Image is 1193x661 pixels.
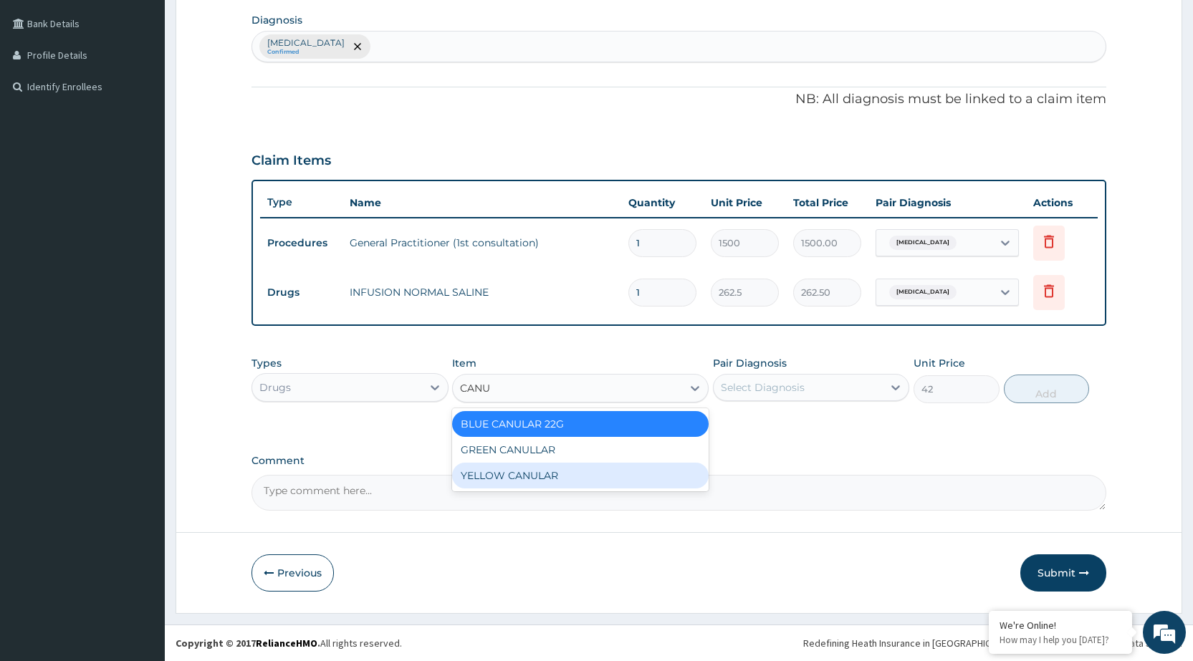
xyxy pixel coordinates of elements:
p: NB: All diagnosis must be linked to a claim item [251,90,1106,109]
div: We're Online! [1000,619,1121,632]
span: [MEDICAL_DATA] [889,236,957,250]
td: INFUSION NORMAL SALINE [342,278,621,307]
button: Submit [1020,554,1106,592]
label: Diagnosis [251,13,302,27]
div: Select Diagnosis [721,380,805,395]
div: GREEN CANULLAR [452,437,709,463]
strong: Copyright © 2017 . [176,637,320,650]
th: Quantity [621,188,704,217]
p: How may I help you today? [1000,634,1121,646]
p: [MEDICAL_DATA] [267,37,345,49]
td: Drugs [260,279,342,306]
td: General Practitioner (1st consultation) [342,228,621,257]
label: Unit Price [914,356,965,370]
label: Comment [251,455,1106,467]
small: Confirmed [267,49,345,56]
div: BLUE CANULAR 22G [452,411,709,437]
span: We're online! [83,180,198,325]
div: YELLOW CANULAR [452,463,709,488]
span: [MEDICAL_DATA] [889,285,957,299]
div: Minimize live chat window [235,7,269,42]
label: Item [452,356,476,370]
th: Unit Price [704,188,786,217]
div: Drugs [259,380,291,395]
label: Types [251,357,282,370]
th: Type [260,189,342,216]
label: Pair Diagnosis [713,356,787,370]
th: Pair Diagnosis [868,188,1026,217]
th: Total Price [786,188,868,217]
h3: Claim Items [251,153,331,169]
img: d_794563401_company_1708531726252_794563401 [27,72,58,107]
footer: All rights reserved. [165,624,1193,661]
a: RelianceHMO [256,637,317,650]
div: Redefining Heath Insurance in [GEOGRAPHIC_DATA] using Telemedicine and Data Science! [803,636,1182,650]
button: Previous [251,554,334,592]
th: Actions [1026,188,1098,217]
span: remove selection option [351,40,364,53]
textarea: Type your message and hit 'Enter' [7,391,273,441]
button: Add [1004,375,1089,403]
th: Name [342,188,621,217]
td: Procedures [260,230,342,256]
div: Chat with us now [75,80,241,99]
